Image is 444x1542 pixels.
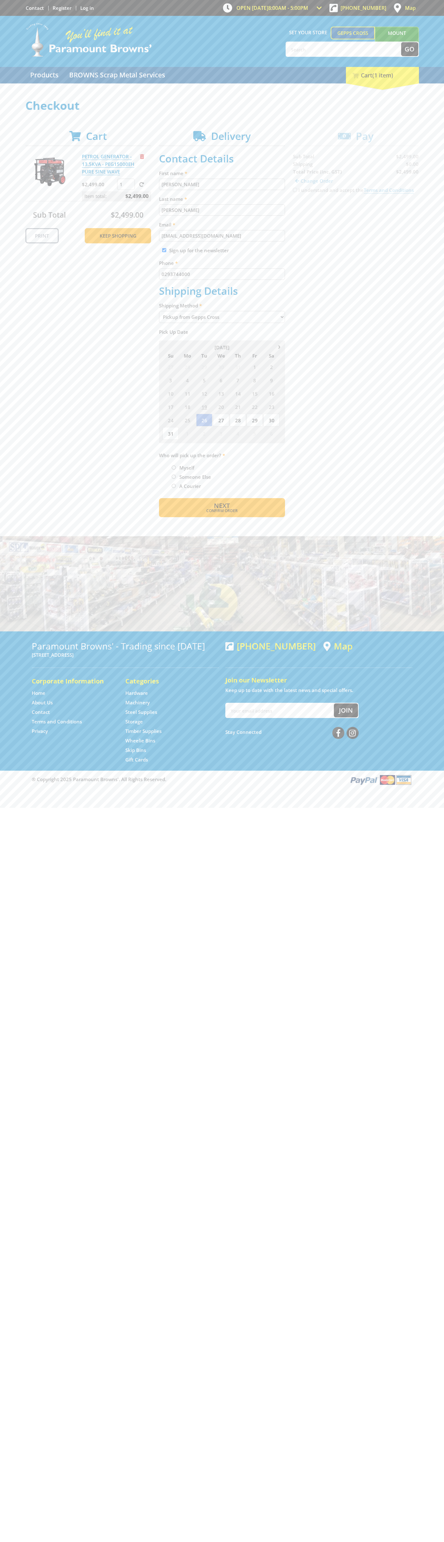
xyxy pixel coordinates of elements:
[159,195,285,203] label: Last name
[125,728,162,735] a: Go to the Timber Supplies page
[236,4,308,11] span: OPEN [DATE]
[196,400,212,413] span: 19
[162,414,179,426] span: 24
[213,352,229,360] span: We
[111,210,143,220] span: $2,499.00
[159,153,285,165] h2: Contact Details
[159,230,285,241] input: Please enter your email address.
[31,153,70,191] img: PETROL GENERATOR - 13.5KVA - PEG15000EH PURE SINE WAVE
[230,360,246,373] span: 31
[162,427,179,440] span: 31
[346,67,419,83] div: Cart
[25,774,419,786] div: ® Copyright 2025 Paramount Browns'. All Rights Reserved.
[86,129,107,143] span: Cart
[125,690,148,696] a: Go to the Hardware page
[263,360,280,373] span: 2
[196,374,212,386] span: 5
[263,400,280,413] span: 23
[25,22,152,57] img: Paramount Browns'
[159,268,285,280] input: Please enter your telephone number.
[247,387,263,400] span: 15
[162,360,179,373] span: 27
[179,360,195,373] span: 28
[179,387,195,400] span: 11
[159,302,285,309] label: Shipping Method
[225,724,359,740] div: Stay Connected
[177,481,203,491] label: A Courier
[372,71,393,79] span: (1 item)
[159,204,285,216] input: Please enter your last name.
[32,699,53,706] a: Go to the About Us page
[125,709,157,715] a: Go to the Steel Supplies page
[263,414,280,426] span: 30
[177,471,213,482] label: Someone Else
[32,718,82,725] a: Go to the Terms and Conditions page
[125,737,155,744] a: Go to the Wheelie Bins page
[213,360,229,373] span: 30
[53,5,71,11] a: Go to the registration page
[230,400,246,413] span: 21
[334,703,358,717] button: Join
[159,259,285,267] label: Phone
[230,374,246,386] span: 7
[230,427,246,440] span: 4
[169,247,229,254] label: Sign up for the newsletter
[375,27,419,51] a: Mount [PERSON_NAME]
[82,181,116,188] p: $2,499.00
[211,129,251,143] span: Delivery
[177,462,196,473] label: Myself
[32,690,45,696] a: Go to the Home page
[159,451,285,459] label: Who will pick up the order?
[159,285,285,297] h2: Shipping Details
[196,414,212,426] span: 26
[230,387,246,400] span: 14
[268,4,308,11] span: 8:00am - 5:00pm
[196,387,212,400] span: 12
[82,191,151,201] p: Item total:
[263,352,280,360] span: Sa
[225,641,316,651] div: [PHONE_NUMBER]
[172,465,176,470] input: Please select who will pick up the order.
[125,756,148,763] a: Go to the Gift Cards page
[25,67,63,83] a: Go to the Products page
[349,774,413,786] img: PayPal, Mastercard, Visa accepted
[213,400,229,413] span: 20
[225,676,413,685] h5: Join our Newsletter
[179,414,195,426] span: 25
[286,27,331,38] span: Set your store
[179,352,195,360] span: Mo
[213,387,229,400] span: 13
[213,414,229,426] span: 27
[125,718,143,725] a: Go to the Storage page
[247,352,263,360] span: Fr
[263,374,280,386] span: 9
[159,221,285,228] label: Email
[159,328,285,336] label: Pick Up Date
[64,67,170,83] a: Go to the BROWNS Scrap Metal Services page
[140,153,144,160] a: Remove from cart
[196,352,212,360] span: Tu
[33,210,66,220] span: Sub Total
[25,99,419,112] h1: Checkout
[230,414,246,426] span: 28
[247,414,263,426] span: 29
[125,191,149,201] span: $2,499.00
[82,153,134,175] a: PETROL GENERATOR - 13.5KVA - PEG15000EH PURE SINE WAVE
[196,360,212,373] span: 29
[159,169,285,177] label: First name
[125,699,150,706] a: Go to the Machinery page
[85,228,151,243] a: Keep Shopping
[32,709,50,715] a: Go to the Contact page
[173,509,271,513] span: Confirm order
[32,677,113,686] h5: Corporate Information
[263,427,280,440] span: 6
[159,311,285,323] select: Please select a shipping method.
[26,5,44,11] a: Go to the Contact page
[159,179,285,190] input: Please enter your first name.
[401,42,418,56] button: Go
[172,484,176,488] input: Please select who will pick up the order.
[159,498,285,517] button: Next Confirm order
[196,427,212,440] span: 2
[286,42,401,56] input: Search
[80,5,94,11] a: Log in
